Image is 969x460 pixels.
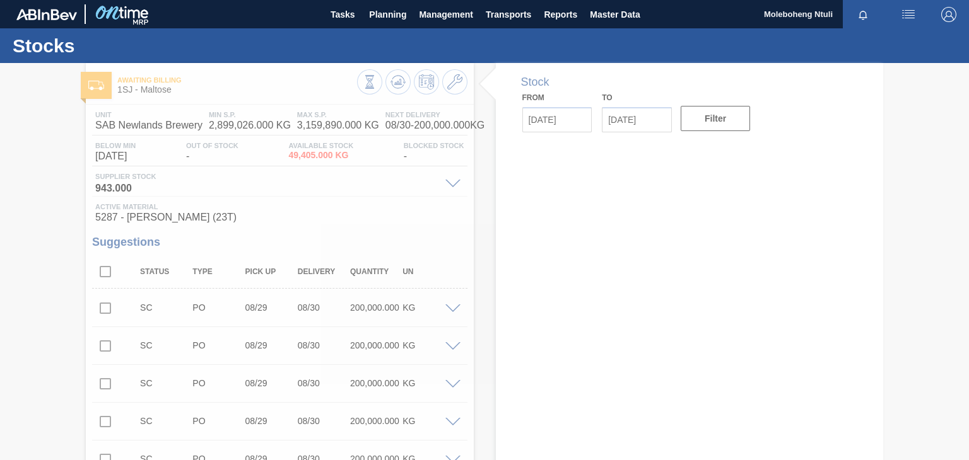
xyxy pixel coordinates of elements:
[544,7,577,22] span: Reports
[16,9,77,20] img: TNhmsLtSVTkK8tSr43FrP2fwEKptu5GPRR3wAAAABJRU5ErkJggg==
[901,7,916,22] img: userActions
[329,7,356,22] span: Tasks
[13,38,237,53] h1: Stocks
[419,7,473,22] span: Management
[486,7,531,22] span: Transports
[369,7,406,22] span: Planning
[843,6,883,23] button: Notifications
[590,7,640,22] span: Master Data
[941,7,956,22] img: Logout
